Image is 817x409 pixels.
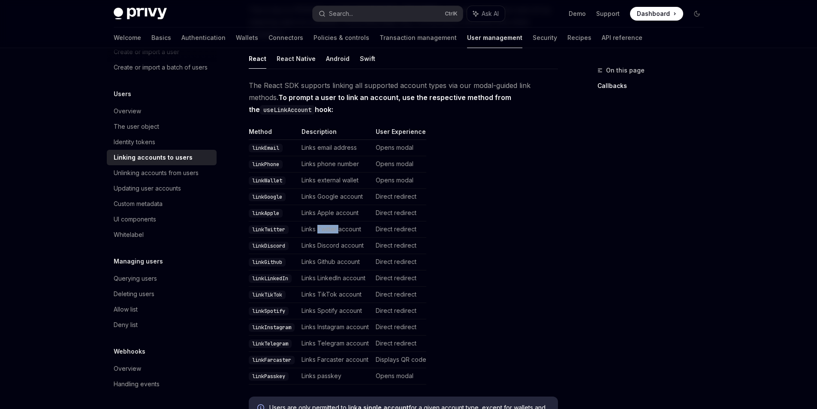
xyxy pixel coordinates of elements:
[114,289,154,299] div: Deleting users
[606,65,645,76] span: On this page
[249,209,283,218] code: linkApple
[298,319,372,336] td: Links Instagram account
[268,27,303,48] a: Connectors
[107,119,217,134] a: The user object
[114,8,167,20] img: dark logo
[249,176,286,185] code: linkWallet
[313,6,463,21] button: Search...CtrlK
[329,9,353,19] div: Search...
[298,270,372,287] td: Links LinkedIn account
[372,173,426,189] td: Opens modal
[298,287,372,303] td: Links TikTok account
[107,165,217,181] a: Unlinking accounts from users
[249,48,266,69] button: React
[107,286,217,302] a: Deleting users
[298,336,372,352] td: Links Telegram account
[107,134,217,150] a: Identity tokens
[114,364,141,374] div: Overview
[372,254,426,270] td: Direct redirect
[107,271,217,286] a: Querying users
[107,103,217,119] a: Overview
[445,10,458,17] span: Ctrl K
[249,339,292,348] code: linkTelegram
[114,62,208,73] div: Create or import a batch of users
[107,302,217,317] a: Allow list
[569,9,586,18] a: Demo
[298,254,372,270] td: Links Github account
[249,323,295,332] code: linkInstagram
[690,7,704,21] button: Toggle dark mode
[249,193,286,201] code: linkGoogle
[602,27,642,48] a: API reference
[249,160,283,169] code: linkPhone
[567,27,591,48] a: Recipes
[314,27,369,48] a: Policies & controls
[298,238,372,254] td: Links Discord account
[114,168,199,178] div: Unlinking accounts from users
[114,214,156,224] div: UI components
[249,356,295,364] code: linkFarcaster
[249,307,289,315] code: linkSpotify
[114,379,160,389] div: Handling events
[107,60,217,75] a: Create or import a batch of users
[249,127,298,140] th: Method
[372,127,426,140] th: User Experience
[114,106,141,116] div: Overview
[107,227,217,242] a: Whitelabel
[114,183,181,194] div: Updating user accounts
[326,48,350,69] button: Android
[533,27,557,48] a: Security
[372,319,426,336] td: Direct redirect
[114,199,163,209] div: Custom metadata
[249,274,292,283] code: linkLinkedIn
[298,173,372,189] td: Links external wallet
[107,317,217,333] a: Deny list
[114,273,157,284] div: Querying users
[467,27,522,48] a: User management
[298,127,372,140] th: Description
[298,352,372,368] td: Links Farcaster account
[260,105,315,115] code: useLinkAccount
[467,6,505,21] button: Ask AI
[372,287,426,303] td: Direct redirect
[597,79,711,93] a: Callbacks
[277,48,316,69] button: React Native
[596,9,620,18] a: Support
[114,137,155,147] div: Identity tokens
[107,150,217,165] a: Linking accounts to users
[181,27,226,48] a: Authentication
[372,352,426,368] td: Displays QR code
[298,303,372,319] td: Links Spotify account
[482,9,499,18] span: Ask AI
[298,140,372,156] td: Links email address
[114,320,138,330] div: Deny list
[114,152,193,163] div: Linking accounts to users
[249,225,289,234] code: linkTwitter
[114,230,144,240] div: Whitelabel
[630,7,683,21] a: Dashboard
[372,156,426,173] td: Opens modal
[298,368,372,385] td: Links passkey
[107,196,217,212] a: Custom metadata
[372,270,426,287] td: Direct redirect
[380,27,457,48] a: Transaction management
[249,93,511,114] strong: To prompt a user to link an account, use the respective method from the hook:
[114,89,131,99] h5: Users
[298,205,372,221] td: Links Apple account
[298,189,372,205] td: Links Google account
[107,212,217,227] a: UI components
[249,258,286,267] code: linkGithub
[249,372,289,381] code: linkPasskey
[107,361,217,376] a: Overview
[360,48,375,69] button: Swift
[107,376,217,392] a: Handling events
[114,27,141,48] a: Welcome
[372,205,426,221] td: Direct redirect
[372,238,426,254] td: Direct redirect
[372,221,426,238] td: Direct redirect
[151,27,171,48] a: Basics
[114,121,159,132] div: The user object
[249,242,289,250] code: linkDiscord
[298,221,372,238] td: Links Twitter account
[372,368,426,385] td: Opens modal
